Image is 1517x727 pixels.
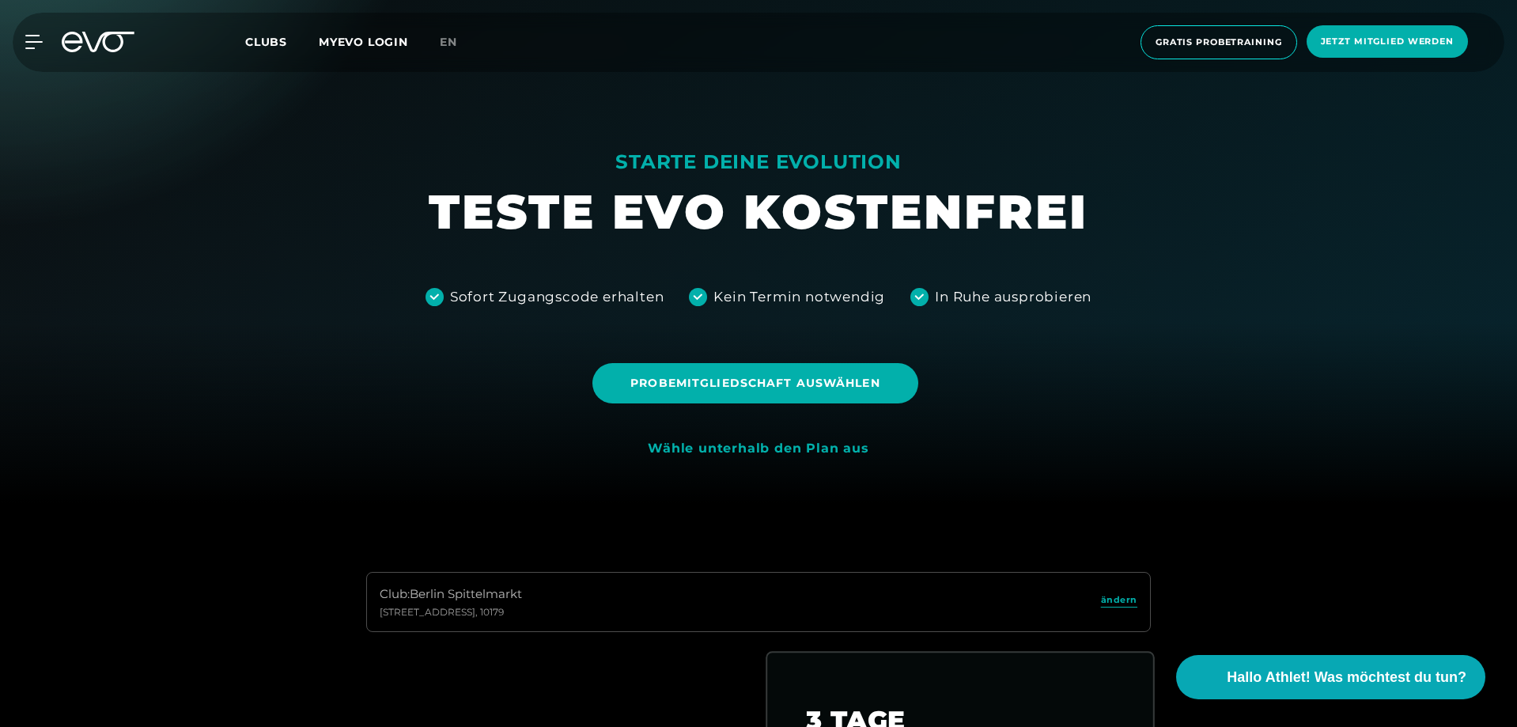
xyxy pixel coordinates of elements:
div: Wähle unterhalb den Plan aus [648,441,868,457]
span: en [440,35,457,49]
span: Gratis Probetraining [1156,36,1282,49]
div: Club : Berlin Spittelmarkt [380,585,522,604]
a: ändern [1101,593,1137,612]
span: Probemitgliedschaft auswählen [630,375,880,392]
span: Hallo Athlet! Was möchtest du tun? [1227,667,1466,688]
a: MYEVO LOGIN [319,35,408,49]
div: Kein Termin notwendig [713,287,885,308]
div: [STREET_ADDRESS] , 10179 [380,606,522,619]
h1: TESTE EVO KOSTENFREI [429,181,1088,243]
div: STARTE DEINE EVOLUTION [429,150,1088,175]
span: ändern [1101,593,1137,607]
a: en [440,33,476,51]
div: In Ruhe ausprobieren [935,287,1091,308]
a: Clubs [245,34,319,49]
a: Probemitgliedschaft auswählen [592,351,924,415]
span: Jetzt Mitglied werden [1321,35,1454,48]
span: Clubs [245,35,287,49]
button: Hallo Athlet! Was möchtest du tun? [1176,655,1485,699]
a: Jetzt Mitglied werden [1302,25,1473,59]
a: Gratis Probetraining [1136,25,1302,59]
div: Sofort Zugangscode erhalten [450,287,664,308]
